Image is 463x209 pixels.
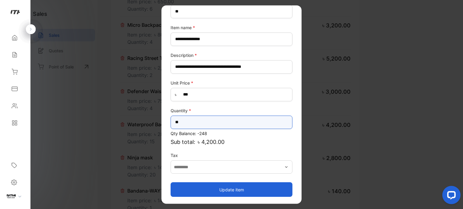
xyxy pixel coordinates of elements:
img: profile [7,191,16,200]
label: Description [171,52,292,58]
button: Update item [171,182,292,197]
p: Qty Balance: -248 [171,130,292,136]
label: Item name [171,24,292,30]
img: logo [11,8,20,17]
span: ৳ [175,91,176,98]
label: Tax [171,152,292,158]
label: Unit Price [171,79,292,86]
p: Sub total: [171,138,292,146]
iframe: LiveChat chat widget [437,183,463,209]
span: ৳ 4,200.00 [198,138,224,146]
label: Quantity [171,107,292,113]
